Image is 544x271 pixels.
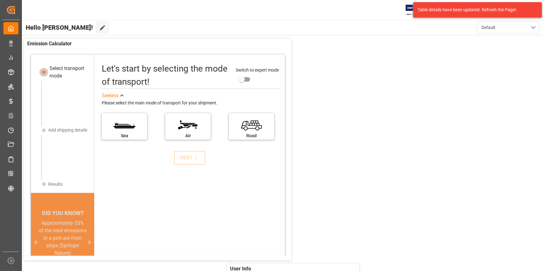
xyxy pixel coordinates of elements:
[180,154,199,162] div: NEXT
[232,133,271,139] div: Road
[102,62,229,88] div: Let's start by selecting the mode of transport!
[48,181,63,188] div: Results
[102,99,280,107] div: Please select the main mode of transport for your shipment.
[48,127,87,133] div: Add shipping details
[174,151,205,165] button: NEXT
[481,24,495,31] span: Default
[38,219,87,257] div: Approximately 55% of the total emissions in a port are from ships (Springer Nature)
[31,206,95,219] div: DID YOU KNOW?
[168,133,208,139] div: Air
[105,133,144,139] div: Sea
[26,22,93,33] span: Hello [PERSON_NAME]!
[49,65,89,80] div: Select transport mode
[27,40,72,48] span: Emission Calculator
[406,5,427,16] img: Exertis%20JAM%20-%20Email%20Logo.jpg_1722504956.jpg
[418,7,533,13] div: Table details have been updated. Refresh the Page!.
[31,219,40,264] button: previous slide / item
[236,68,279,73] span: Switch to expert mode
[477,22,539,33] button: open menu
[102,92,119,99] div: See less
[85,219,94,264] button: next slide / item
